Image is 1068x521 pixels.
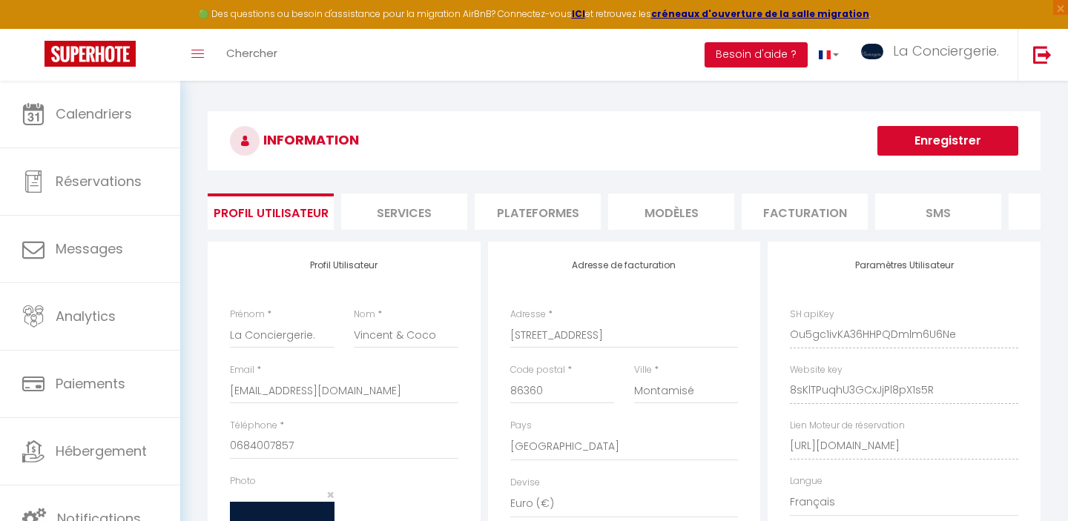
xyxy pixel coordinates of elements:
span: Hébergement [56,442,147,460]
a: ... La Conciergerie. [850,29,1018,81]
label: Pays [510,419,532,433]
img: Super Booking [44,41,136,67]
h4: Profil Utilisateur [230,260,458,271]
label: Prénom [230,308,265,322]
li: Services [341,193,467,230]
li: Plateformes [475,193,601,230]
label: Photo [230,474,256,488]
label: Adresse [510,308,546,322]
label: Lien Moteur de réservation [790,419,905,433]
button: Close [326,488,334,502]
a: créneaux d'ouverture de la salle migration [651,7,869,20]
label: Email [230,363,254,377]
li: Facturation [742,193,868,230]
button: Enregistrer [877,126,1018,156]
span: Calendriers [56,104,132,123]
li: MODÈLES [608,193,734,230]
li: SMS [875,193,1001,230]
label: Website key [790,363,843,377]
label: Devise [510,476,540,490]
label: SH apiKey [790,308,834,322]
span: Paiements [56,374,125,393]
span: × [326,485,334,504]
span: Messages [56,239,123,258]
span: La Conciergerie. [893,42,999,60]
label: Code postal [510,363,565,377]
a: ICI [572,7,585,20]
label: Langue [790,474,823,488]
img: logout [1033,45,1052,64]
span: Réservations [56,172,142,190]
button: Ouvrir le widget de chat LiveChat [12,6,56,50]
span: Chercher [226,45,277,61]
a: Chercher [215,29,289,81]
button: Besoin d'aide ? [705,42,808,67]
img: ... [861,44,883,59]
label: Nom [354,308,375,322]
h4: Paramètres Utilisateur [790,260,1018,271]
li: Profil Utilisateur [208,193,334,230]
label: Ville [634,363,652,377]
h4: Adresse de facturation [510,260,739,271]
label: Téléphone [230,419,277,433]
span: Analytics [56,307,116,325]
h3: INFORMATION [208,111,1041,170]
